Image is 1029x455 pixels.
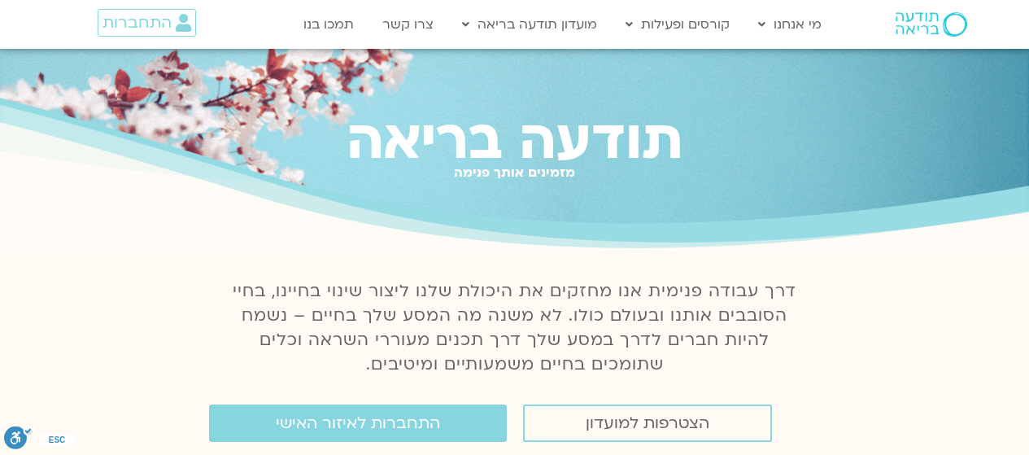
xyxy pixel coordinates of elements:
[102,14,172,32] span: התחברות
[224,279,806,377] p: דרך עבודה פנימית אנו מחזקים את היכולת שלנו ליצור שינוי בחיינו, בחיי הסובבים אותנו ובעולם כולו. לא...
[98,9,196,37] a: התחברות
[586,414,709,432] span: הצטרפות למועדון
[209,405,507,442] a: התחברות לאיזור האישי
[276,414,440,432] span: התחברות לאיזור האישי
[617,9,738,40] a: קורסים ופעילות
[750,9,830,40] a: מי אנחנו
[896,12,967,37] img: תודעה בריאה
[374,9,442,40] a: צרו קשר
[523,405,772,442] a: הצטרפות למועדון
[454,9,605,40] a: מועדון תודעה בריאה
[295,9,362,40] a: תמכו בנו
